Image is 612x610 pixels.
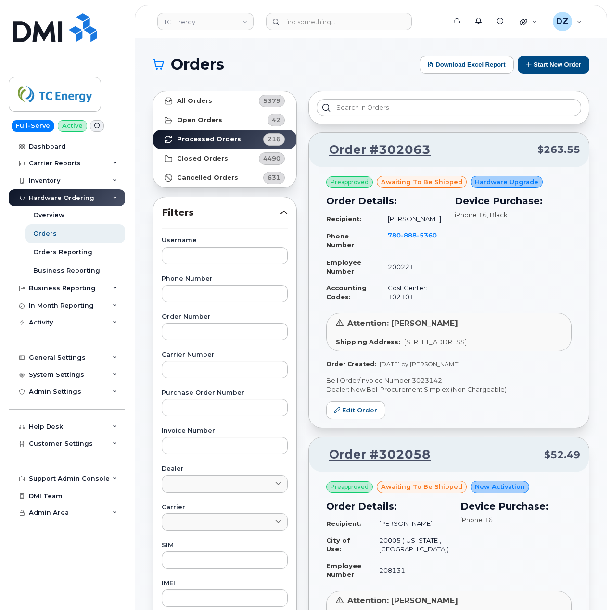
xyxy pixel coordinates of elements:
label: Carrier Number [162,352,288,358]
td: 200221 [379,254,443,280]
strong: Accounting Codes: [326,284,367,301]
a: 7808885360 [388,231,437,248]
iframe: Messenger Launcher [570,568,605,603]
span: Orders [171,57,224,72]
strong: Order Created: [326,361,376,368]
span: iPhone 16 [455,211,487,219]
p: Bell Order/Invoice Number 3023142 [326,376,572,385]
label: IMEI [162,580,288,586]
strong: Employee Number [326,562,361,579]
strong: Cancelled Orders [177,174,238,182]
strong: Phone Number [326,232,354,249]
td: [PERSON_NAME] [379,211,443,227]
span: 5360 [417,231,437,239]
strong: Recipient: [326,215,362,223]
span: 4490 [263,154,280,163]
a: Edit Order [326,401,385,419]
a: Order #302063 [318,141,431,159]
span: [DATE] by [PERSON_NAME] [380,361,460,368]
strong: Shipping Address: [336,338,400,346]
span: Filters [162,206,280,220]
span: awaiting to be shipped [381,482,462,491]
label: Carrier [162,504,288,510]
a: Open Orders42 [153,111,296,130]
strong: Recipient: [326,520,362,527]
span: Attention: [PERSON_NAME] [347,319,458,328]
label: Purchase Order Number [162,390,288,396]
span: 216 [268,135,280,144]
span: $52.49 [544,448,580,462]
span: [STREET_ADDRESS] [404,338,467,346]
strong: Employee Number [326,259,361,275]
td: [PERSON_NAME] [370,515,449,532]
span: 631 [268,173,280,182]
span: $263.55 [537,143,580,157]
input: Search in orders [317,99,581,116]
strong: City of Use: [326,536,350,553]
span: 888 [401,231,417,239]
td: Cost Center: 102101 [379,280,443,305]
span: Attention: [PERSON_NAME] [347,596,458,605]
span: 5379 [263,96,280,105]
span: Hardware Upgrade [475,177,538,187]
label: Invoice Number [162,428,288,434]
label: Username [162,237,288,244]
span: 780 [388,231,437,239]
h3: Device Purchase: [455,194,572,208]
a: Cancelled Orders631 [153,168,296,187]
h3: Order Details: [326,194,443,208]
a: Processed Orders216 [153,130,296,149]
button: Start New Order [518,56,589,74]
h3: Device Purchase: [460,499,572,513]
strong: All Orders [177,97,212,105]
a: All Orders5379 [153,91,296,111]
button: Download Excel Report [420,56,514,74]
span: New Activation [475,482,525,491]
a: Closed Orders4490 [153,149,296,168]
label: Order Number [162,314,288,320]
a: Order #302058 [318,446,431,463]
span: 42 [272,115,280,124]
strong: Open Orders [177,116,222,124]
strong: Closed Orders [177,155,228,162]
span: Preapproved [331,178,369,187]
label: Phone Number [162,276,288,282]
td: 20005 ([US_STATE], [GEOGRAPHIC_DATA]) [370,532,449,558]
span: , Black [487,211,508,219]
span: iPhone 16 [460,516,493,523]
label: Dealer [162,466,288,472]
td: 208131 [370,558,449,583]
label: SIM [162,542,288,548]
span: Preapproved [331,483,369,491]
strong: Processed Orders [177,136,241,143]
h3: Order Details: [326,499,449,513]
p: Dealer: New Bell Procurement Simplex (Non Chargeable) [326,385,572,394]
span: awaiting to be shipped [381,177,462,187]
